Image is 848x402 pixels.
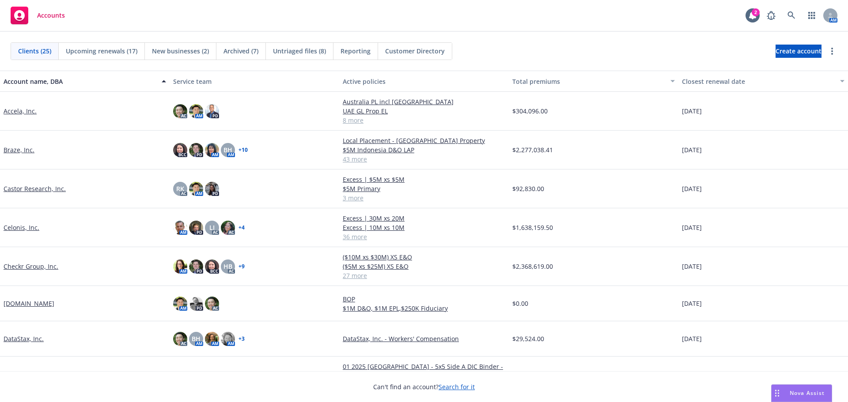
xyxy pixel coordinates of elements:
a: + 9 [238,264,245,269]
span: RK [176,184,184,193]
div: Active policies [343,77,505,86]
span: Can't find an account? [373,382,475,391]
span: [DATE] [682,262,702,271]
span: $1,638,159.50 [512,223,553,232]
span: [DATE] [682,184,702,193]
span: HB [223,262,232,271]
a: ($5M xs $25M) XS E&O [343,262,505,271]
img: photo [205,332,219,346]
div: 2 [752,8,760,16]
span: [DATE] [682,145,702,154]
a: Search for it [439,383,475,391]
img: photo [173,104,187,118]
img: photo [173,297,187,311]
span: Create account [776,43,821,60]
span: LI [209,223,215,232]
img: photo [205,297,219,311]
a: Braze, Inc. [4,145,34,154]
div: Account name, DBA [4,77,156,86]
span: Customer Directory [385,46,445,56]
a: DataStax, Inc. - Workers' Compensation [343,334,505,343]
span: Upcoming renewals (17) [66,46,137,56]
a: DataStax, Inc. [4,334,44,343]
a: Accounts [7,3,68,28]
img: photo [173,221,187,235]
img: photo [189,143,203,157]
span: [DATE] [682,223,702,232]
span: Accounts [37,12,65,19]
a: Search [783,7,800,24]
a: Excess | $5M xs $5M [343,175,505,184]
a: 3 more [343,193,505,203]
img: photo [189,104,203,118]
a: + 10 [238,147,248,153]
span: [DATE] [682,106,702,116]
div: Closest renewal date [682,77,835,86]
span: [DATE] [682,299,702,308]
div: Drag to move [772,385,783,402]
a: more [827,46,837,56]
span: BH [223,145,232,154]
a: BOP [343,294,505,304]
a: + 3 [238,336,245,342]
img: photo [221,332,235,346]
button: Active policies [339,71,509,92]
button: Total premiums [509,71,678,92]
a: Report a Bug [762,7,780,24]
span: $2,368,619.00 [512,262,553,271]
img: photo [221,221,235,235]
a: ($10M xs $30M) XS E&O [343,252,505,262]
img: photo [205,259,219,274]
img: photo [189,182,203,196]
span: $92,830.00 [512,184,544,193]
span: [DATE] [682,334,702,343]
a: [DOMAIN_NAME] [4,299,54,308]
span: BH [192,334,201,343]
a: Excess | 10M xs 10M [343,223,505,232]
span: Untriaged files (8) [273,46,326,56]
span: $2,277,038.41 [512,145,553,154]
button: Nova Assist [771,384,832,402]
a: UAE GL Prop EL [343,106,505,116]
a: + 4 [238,225,245,230]
img: photo [205,104,219,118]
a: 01 2025 [GEOGRAPHIC_DATA] - 5x5 Side A DIC Binder - AWAC [343,362,505,380]
div: Total premiums [512,77,665,86]
a: Local Placement - [GEOGRAPHIC_DATA] Property [343,136,505,145]
a: $1M D&O, $1M EPL,$250K Fiduciary [343,304,505,313]
img: photo [189,259,203,274]
img: photo [205,143,219,157]
a: Create account [776,45,821,58]
a: Australia PL incl [GEOGRAPHIC_DATA] [343,97,505,106]
a: Celonis, Inc. [4,223,39,232]
button: Closest renewal date [678,71,848,92]
img: photo [173,259,187,274]
span: Archived (7) [223,46,258,56]
span: $29,524.00 [512,334,544,343]
a: Excess | 30M xs 20M [343,214,505,223]
span: Clients (25) [18,46,51,56]
span: Reporting [341,46,371,56]
a: 36 more [343,232,505,241]
a: Checkr Group, Inc. [4,262,58,271]
span: New businesses (2) [152,46,209,56]
img: photo [189,297,203,311]
img: photo [173,143,187,157]
a: $5M Primary [343,184,505,193]
button: Service team [170,71,339,92]
a: $5M Indonesia D&O LAP [343,145,505,154]
img: photo [205,182,219,196]
span: $304,096.00 [512,106,548,116]
span: Nova Assist [790,389,825,397]
div: Service team [173,77,336,86]
span: $0.00 [512,299,528,308]
a: Switch app [803,7,821,24]
a: Castor Research, Inc. [4,184,66,193]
